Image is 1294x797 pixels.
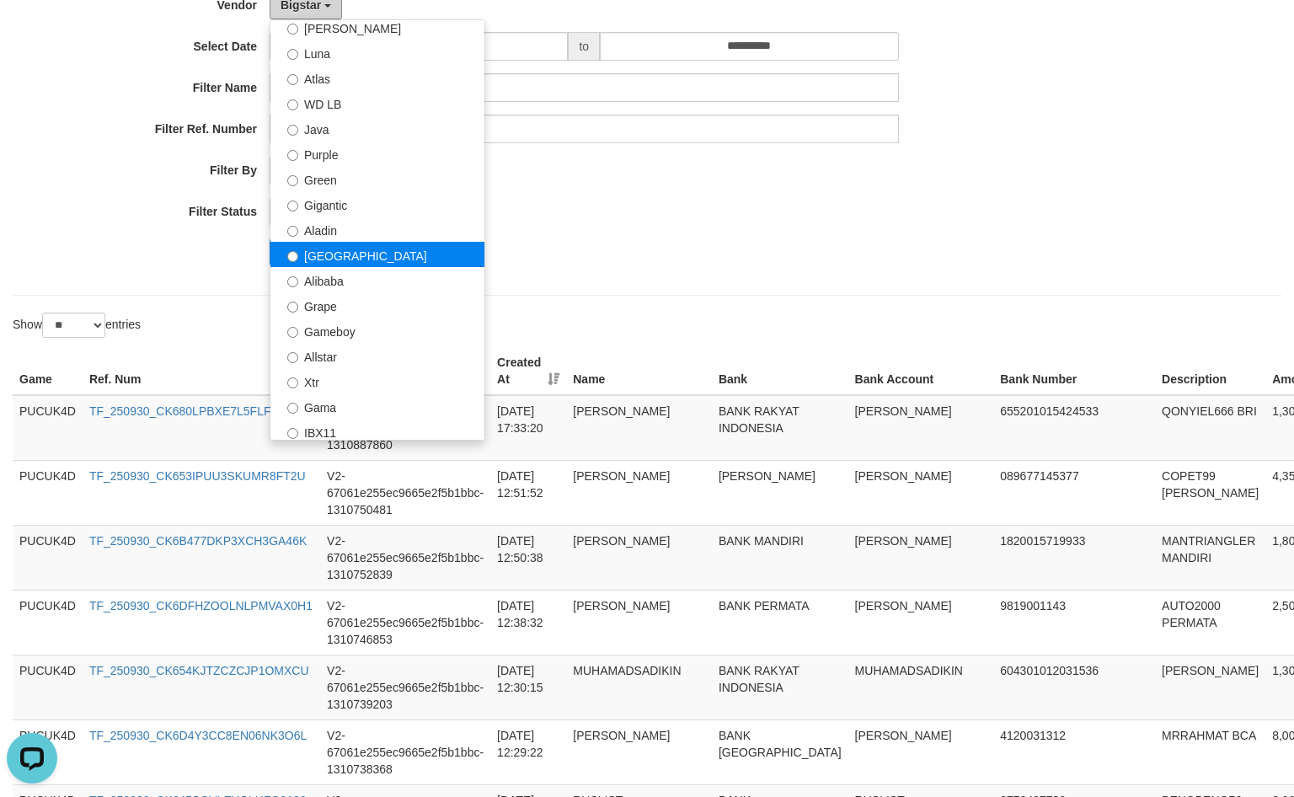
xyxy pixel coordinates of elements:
[287,99,298,110] input: WD LB
[490,460,566,525] td: [DATE] 12:51:52
[13,313,141,338] label: Show entries
[270,115,484,141] label: Java
[566,590,712,655] td: [PERSON_NAME]
[287,327,298,338] input: Gameboy
[848,719,994,784] td: [PERSON_NAME]
[568,32,600,61] span: to
[270,343,484,368] label: Allstar
[320,719,490,784] td: V2-67061e255ec9665e2f5b1bbc-1310738368
[566,525,712,590] td: [PERSON_NAME]
[83,347,320,395] th: Ref. Num
[270,292,484,318] label: Grape
[13,460,83,525] td: PUCUK4D
[490,395,566,461] td: [DATE] 17:33:20
[993,460,1155,525] td: 089677145377
[287,125,298,136] input: Java
[270,191,484,217] label: Gigantic
[712,590,848,655] td: BANK PERMATA
[993,525,1155,590] td: 1820015719933
[1155,460,1265,525] td: COPET99 [PERSON_NAME]
[287,352,298,363] input: Allstar
[42,313,105,338] select: Showentries
[490,525,566,590] td: [DATE] 12:50:38
[270,217,484,242] label: Aladin
[270,14,484,40] label: [PERSON_NAME]
[270,267,484,292] label: Alibaba
[287,150,298,161] input: Purple
[848,460,994,525] td: [PERSON_NAME]
[712,347,848,395] th: Bank
[89,534,307,548] a: TF_250930_CK6B477DKP3XCH3GA46K
[287,251,298,262] input: [GEOGRAPHIC_DATA]
[848,525,994,590] td: [PERSON_NAME]
[566,395,712,461] td: [PERSON_NAME]
[270,393,484,419] label: Gama
[287,226,298,237] input: Aladin
[320,590,490,655] td: V2-67061e255ec9665e2f5b1bbc-1310746853
[287,377,298,388] input: Xtr
[270,368,484,393] label: Xtr
[993,347,1155,395] th: Bank Number
[270,40,484,65] label: Luna
[89,404,306,418] a: TF_250930_CK680LPBXE7L5FLFYWEA
[13,590,83,655] td: PUCUK4D
[287,24,298,35] input: [PERSON_NAME]
[270,65,484,90] label: Atlas
[490,655,566,719] td: [DATE] 12:30:15
[1155,590,1265,655] td: AUTO2000 PERMATA
[712,525,848,590] td: BANK MANDIRI
[993,719,1155,784] td: 4120031312
[1155,525,1265,590] td: MANTRIANGLER MANDIRI
[270,318,484,343] label: Gameboy
[320,525,490,590] td: V2-67061e255ec9665e2f5b1bbc-1310752839
[13,347,83,395] th: Game
[993,655,1155,719] td: 604301012031536
[1155,395,1265,461] td: QONYIEL666 BRI
[848,590,994,655] td: [PERSON_NAME]
[287,302,298,313] input: Grape
[270,166,484,191] label: Green
[287,403,298,414] input: Gama
[287,201,298,211] input: Gigantic
[270,419,484,444] label: IBX11
[7,7,57,57] button: Open LiveChat chat widget
[287,175,298,186] input: Green
[712,719,848,784] td: BANK [GEOGRAPHIC_DATA]
[490,347,566,395] th: Created At: activate to sort column ascending
[848,395,994,461] td: [PERSON_NAME]
[287,276,298,287] input: Alibaba
[89,664,309,677] a: TF_250930_CK654KJTZCZCJP1OMXCU
[848,655,994,719] td: MUHAMADSADIKIN
[490,590,566,655] td: [DATE] 12:38:32
[566,655,712,719] td: MUHAMADSADIKIN
[287,49,298,60] input: Luna
[320,460,490,525] td: V2-67061e255ec9665e2f5b1bbc-1310750481
[270,141,484,166] label: Purple
[566,719,712,784] td: [PERSON_NAME]
[270,90,484,115] label: WD LB
[13,655,83,719] td: PUCUK4D
[13,395,83,461] td: PUCUK4D
[287,428,298,439] input: IBX11
[848,347,994,395] th: Bank Account
[89,729,307,742] a: TF_250930_CK6D4Y3CC8EN06NK3O6L
[1155,347,1265,395] th: Description
[89,599,313,612] a: TF_250930_CK6DFHZOOLNLPMVAX0H1
[566,347,712,395] th: Name
[13,719,83,784] td: PUCUK4D
[89,469,306,483] a: TF_250930_CK653IPUU3SKUMR8FT2U
[1155,655,1265,719] td: [PERSON_NAME]
[566,460,712,525] td: [PERSON_NAME]
[712,460,848,525] td: [PERSON_NAME]
[13,525,83,590] td: PUCUK4D
[270,242,484,267] label: [GEOGRAPHIC_DATA]
[712,395,848,461] td: BANK RAKYAT INDONESIA
[712,655,848,719] td: BANK RAKYAT INDONESIA
[490,719,566,784] td: [DATE] 12:29:22
[1155,719,1265,784] td: MRRAHMAT BCA
[993,395,1155,461] td: 655201015424533
[993,590,1155,655] td: 9819001143
[287,74,298,85] input: Atlas
[320,655,490,719] td: V2-67061e255ec9665e2f5b1bbc-1310739203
